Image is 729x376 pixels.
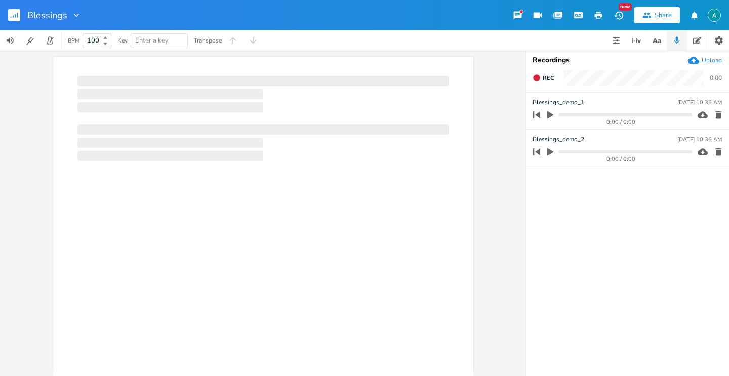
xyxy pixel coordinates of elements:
div: 0:00 / 0:00 [550,119,692,125]
div: [DATE] 10:36 AM [677,137,722,142]
button: Upload [688,55,722,66]
span: Enter a key [135,36,169,45]
div: BPM [68,38,79,44]
div: Upload [702,56,722,64]
span: Blessings_demo_1 [533,98,584,107]
div: 0:00 [710,75,722,81]
div: New [619,3,632,11]
div: 0:00 / 0:00 [550,156,692,162]
div: Recordings [533,57,723,64]
div: Key [117,37,128,44]
button: Share [634,7,680,23]
span: Blessings [27,11,67,20]
div: Share [655,11,672,20]
img: Alex [708,9,721,22]
span: Rec [543,74,554,82]
div: Transpose [194,37,222,44]
button: Rec [529,70,558,86]
span: Blessings_demo_2 [533,135,584,144]
div: [DATE] 10:36 AM [677,100,722,105]
button: New [609,6,629,24]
